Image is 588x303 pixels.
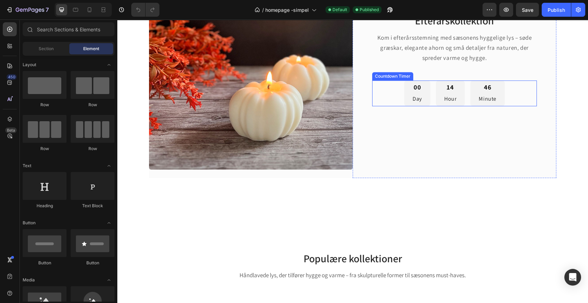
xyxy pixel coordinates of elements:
span: Save [522,7,533,13]
span: Button [23,220,36,226]
span: Populære kollektioner [186,232,285,246]
div: Heading [23,203,66,209]
span: Section [39,46,54,52]
span: Håndlavede lys, der tilfører hygge og varme – fra skulpturelle former til sæsonens must-haves. [122,252,348,259]
span: Published [360,7,379,13]
span: Toggle open [103,274,115,286]
span: Toggle open [103,217,115,228]
div: Beta [5,127,17,133]
span: Default [332,7,347,13]
div: Row [23,146,66,152]
p: 7 [46,6,49,14]
div: Button [23,260,66,266]
p: Day [295,75,305,84]
span: Text [23,163,31,169]
span: Media [23,277,35,283]
div: 46 [361,64,379,72]
div: 00 [295,64,305,72]
span: / [262,6,264,14]
span: Element [83,46,99,52]
div: Text Block [71,203,115,209]
div: Row [23,102,66,108]
div: Undo/Redo [131,3,159,17]
button: 7 [3,3,52,17]
span: Layout [23,62,36,68]
div: Countdown Timer [256,54,295,60]
div: Row [71,102,115,108]
div: Open Intercom Messenger [564,269,581,286]
div: 14 [327,64,339,72]
div: 450 [7,74,17,80]
div: Button [71,260,115,266]
div: Publish [548,6,565,14]
input: Search Sections & Elements [23,22,115,36]
span: Toggle open [103,160,115,171]
p: Minute [361,75,379,84]
span: Toggle open [103,59,115,70]
p: Kom i efterårsstemning med sæsonens hyggelige lys – søde græskar, elegante ahorn og små detaljer ... [256,13,419,44]
div: Row [71,146,115,152]
span: homepage -simpel [265,6,309,14]
button: Save [516,3,539,17]
p: Hour [327,75,339,84]
iframe: Design area [117,20,588,303]
button: Publish [542,3,571,17]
